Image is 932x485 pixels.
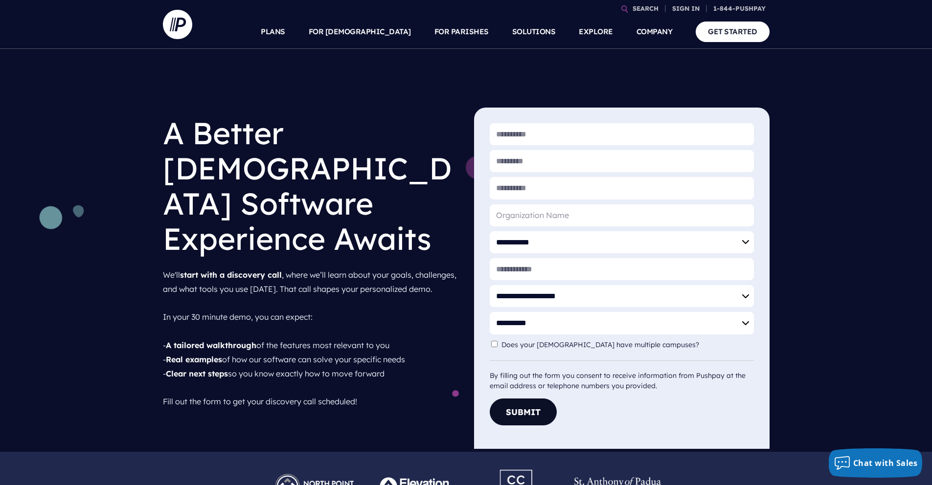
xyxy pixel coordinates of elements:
a: FOR PARISHES [434,15,489,49]
a: FOR [DEMOGRAPHIC_DATA] [309,15,411,49]
a: COMPANY [636,15,673,49]
strong: Real examples [166,354,222,364]
a: PLANS [261,15,285,49]
h1: A Better [DEMOGRAPHIC_DATA] Software Experience Awaits [163,108,458,264]
strong: A tailored walkthrough [166,340,256,350]
a: GET STARTED [696,22,770,42]
strong: start with a discovery call [180,270,282,280]
button: Submit [490,398,557,425]
picture: Pushpay_Logo__StAnthony [567,468,668,478]
span: Chat with Sales [853,458,918,468]
picture: Pushpay_Logo__CCM [481,463,552,473]
label: Does your [DEMOGRAPHIC_DATA] have multiple campuses? [501,341,704,349]
p: We'll , where we’ll learn about your goals, challenges, and what tools you use [DATE]. That call ... [163,264,458,413]
button: Chat with Sales [829,448,923,478]
picture: Pushpay_Logo__NorthPoint [264,468,365,478]
input: Organization Name [490,204,754,226]
div: By filling out the form you consent to receive information from Pushpay at the email address or t... [490,360,754,391]
strong: Clear next steps [166,369,228,378]
a: SOLUTIONS [512,15,556,49]
picture: Pushpay_Logo__Elevation [365,468,466,478]
a: EXPLORE [579,15,613,49]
